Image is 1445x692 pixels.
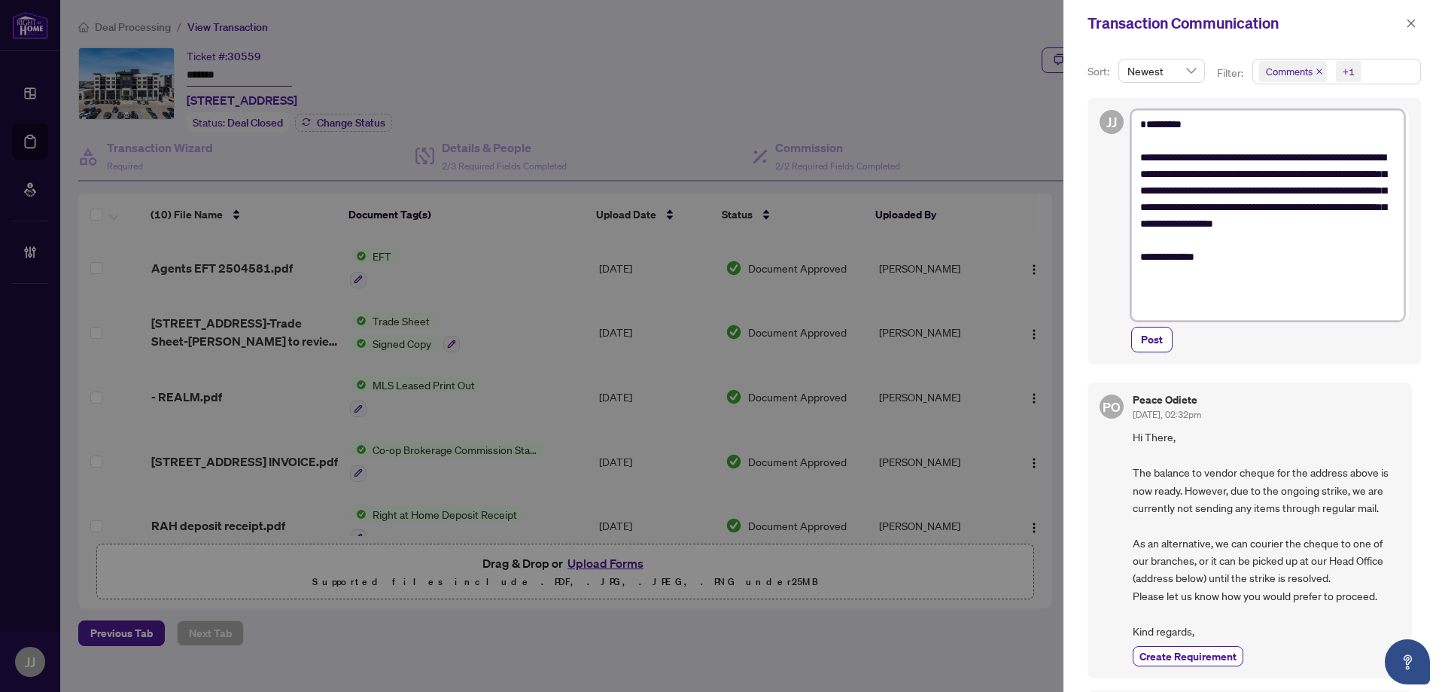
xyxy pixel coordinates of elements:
[1385,639,1430,684] button: Open asap
[1139,648,1237,664] span: Create Requirement
[1316,68,1323,75] span: close
[1133,428,1400,640] span: Hi There, The balance to vendor cheque for the address above is now ready. However, due to the on...
[1127,59,1196,82] span: Newest
[1131,327,1173,352] button: Post
[1141,328,1163,352] span: Post
[1343,64,1355,79] div: +1
[1088,63,1112,80] p: Sort:
[1133,409,1201,420] span: [DATE], 02:32pm
[1217,65,1246,81] p: Filter:
[1259,61,1327,82] span: Comments
[1266,64,1313,79] span: Comments
[1106,111,1117,133] span: JJ
[1133,395,1201,405] h5: Peace Odiete
[1406,18,1416,29] span: close
[1103,397,1120,417] span: PO
[1133,646,1243,666] button: Create Requirement
[1088,12,1401,35] div: Transaction Communication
